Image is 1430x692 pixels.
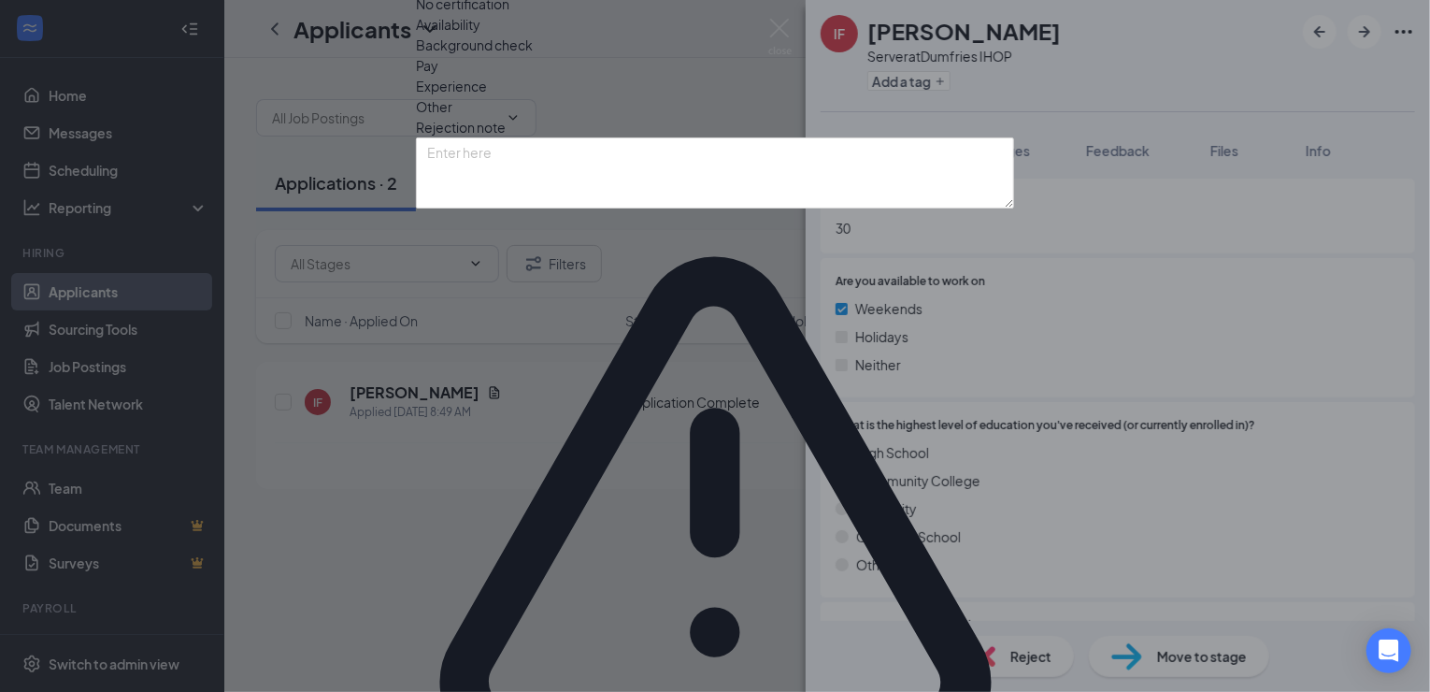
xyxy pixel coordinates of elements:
span: Availability [416,14,480,35]
span: Other [416,96,452,117]
span: Rejection note [416,119,506,136]
span: Pay [416,55,438,76]
div: Open Intercom Messenger [1366,628,1411,673]
span: Background check [416,35,533,55]
span: Experience [416,76,487,96]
